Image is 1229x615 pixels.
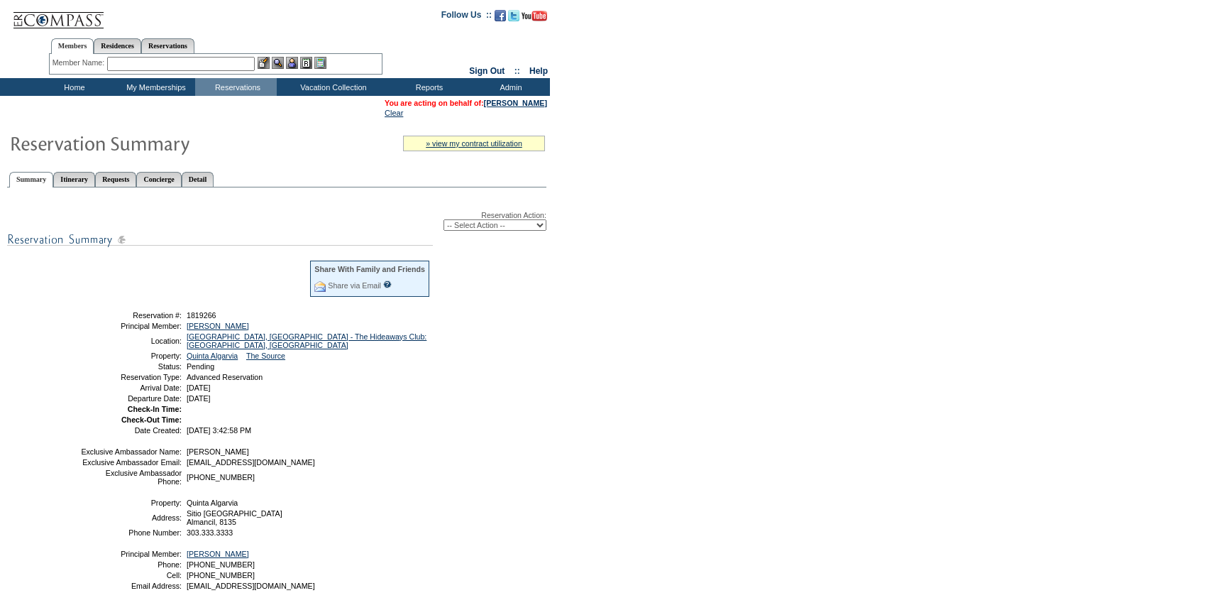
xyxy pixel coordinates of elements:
strong: Check-In Time: [128,405,182,413]
a: Concierge [136,172,181,187]
span: [EMAIL_ADDRESS][DOMAIN_NAME] [187,582,315,590]
img: b_calculator.gif [314,57,326,69]
a: The Source [246,352,285,360]
td: Follow Us :: [441,9,492,26]
span: [PERSON_NAME] [187,447,249,456]
a: Help [529,66,548,76]
td: My Memberships [114,78,195,96]
td: Phone: [80,560,182,569]
a: Requests [95,172,136,187]
td: Status: [80,362,182,371]
span: :: [514,66,520,76]
td: Departure Date: [80,394,182,403]
td: Phone Number: [80,528,182,537]
td: Property: [80,499,182,507]
strong: Check-Out Time: [121,415,182,424]
a: [GEOGRAPHIC_DATA], [GEOGRAPHIC_DATA] - The Hideaways Club: [GEOGRAPHIC_DATA], [GEOGRAPHIC_DATA] [187,332,426,349]
img: Subscribe to our YouTube Channel [522,11,547,21]
span: Advanced Reservation [187,373,263,381]
img: Impersonate [286,57,298,69]
span: You are acting on behalf of: [385,99,547,107]
td: Exclusive Ambassador Email: [80,458,182,467]
td: Email Address: [80,582,182,590]
td: Address: [80,509,182,526]
a: [PERSON_NAME] [187,322,249,330]
img: b_edit.gif [258,57,270,69]
td: Cell: [80,571,182,579]
a: Follow us on Twitter [508,14,519,23]
td: Reservations [195,78,277,96]
a: Reservations [141,38,194,53]
a: Clear [385,109,403,117]
td: Home [32,78,114,96]
td: Arrival Date: [80,383,182,392]
td: Date Created: [80,426,182,435]
span: Quinta Algarvia [187,499,238,507]
input: What is this? [383,281,392,288]
td: Admin [468,78,550,96]
span: [DATE] [187,394,211,403]
a: [PERSON_NAME] [484,99,547,107]
a: Summary [9,172,53,187]
a: Become our fan on Facebook [495,14,506,23]
a: Members [51,38,94,54]
td: Exclusive Ambassador Name: [80,447,182,456]
td: Reservation #: [80,311,182,320]
img: subTtlResSummary.gif [7,231,433,249]
a: Detail [182,172,214,187]
img: Become our fan on Facebook [495,10,506,21]
td: Principal Member: [80,550,182,558]
span: [PHONE_NUMBER] [187,571,255,579]
span: 303.333.3333 [187,528,233,537]
td: Property: [80,352,182,360]
span: Sitio [GEOGRAPHIC_DATA] Almancil, 8135 [187,509,282,526]
td: Vacation Collection [277,78,387,96]
a: Quinta Algarvia [187,352,238,360]
a: Sign Out [469,66,505,76]
span: [PHONE_NUMBER] [187,560,255,569]
td: Principal Member: [80,322,182,330]
span: [DATE] 3:42:58 PM [187,426,251,435]
img: View [272,57,284,69]
span: [EMAIL_ADDRESS][DOMAIN_NAME] [187,458,315,467]
div: Share With Family and Friends [314,265,425,273]
img: Reservaton Summary [9,129,293,157]
td: Exclusive Ambassador Phone: [80,469,182,486]
img: Follow us on Twitter [508,10,519,21]
span: [DATE] [187,383,211,392]
span: 1819266 [187,311,216,320]
div: Member Name: [53,57,107,69]
span: [PHONE_NUMBER] [187,473,255,481]
span: Pending [187,362,214,371]
td: Location: [80,332,182,349]
td: Reports [387,78,468,96]
img: Reservations [300,57,312,69]
a: Itinerary [53,172,95,187]
a: Share via Email [328,281,381,290]
td: Reservation Type: [80,373,182,381]
a: [PERSON_NAME] [187,550,249,558]
div: Reservation Action: [7,211,546,231]
a: Subscribe to our YouTube Channel [522,14,547,23]
a: » view my contract utilization [426,139,522,148]
a: Residences [94,38,141,53]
